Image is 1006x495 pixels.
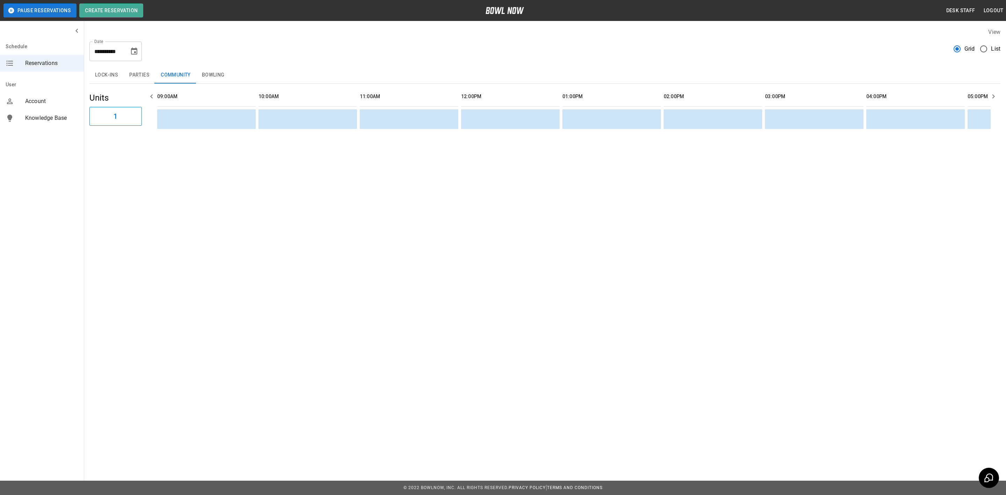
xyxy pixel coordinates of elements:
[196,67,230,83] button: Bowling
[981,4,1006,17] button: Logout
[89,67,124,83] button: Lock-ins
[89,92,142,103] h5: Units
[89,67,1000,83] div: inventory tabs
[991,45,1000,53] span: List
[486,7,524,14] img: logo
[258,87,357,107] th: 10:00AM
[157,87,256,107] th: 09:00AM
[988,29,1000,35] label: View
[509,485,546,490] a: Privacy Policy
[124,67,155,83] button: Parties
[360,87,458,107] th: 11:00AM
[547,485,603,490] a: Terms and Conditions
[89,107,142,126] button: 1
[403,485,509,490] span: © 2022 BowlNow, Inc. All Rights Reserved.
[964,45,975,53] span: Grid
[25,97,78,105] span: Account
[3,3,76,17] button: Pause Reservations
[155,67,196,83] button: Community
[114,111,117,122] h6: 1
[127,44,141,58] button: Choose date, selected date is Aug 30, 2025
[943,4,978,17] button: Desk Staff
[25,114,78,122] span: Knowledge Base
[25,59,78,67] span: Reservations
[79,3,143,17] button: Create Reservation
[461,87,560,107] th: 12:00PM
